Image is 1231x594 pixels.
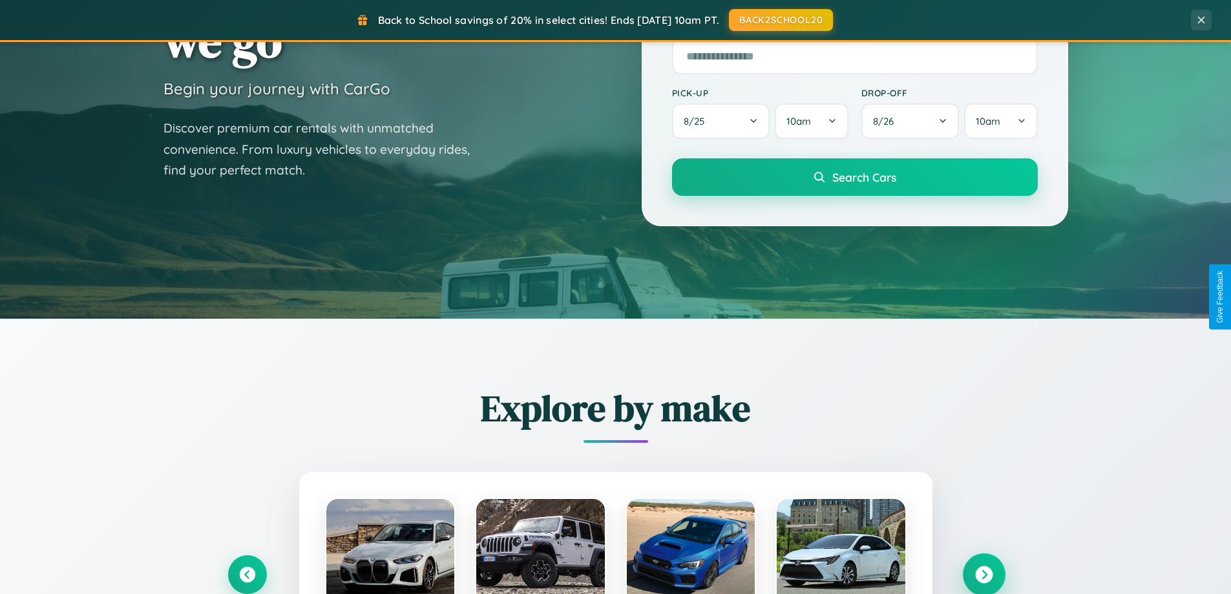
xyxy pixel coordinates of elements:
label: Pick-up [672,87,848,98]
span: 8 / 25 [684,115,711,127]
p: Discover premium car rentals with unmatched convenience. From luxury vehicles to everyday rides, ... [163,118,487,181]
span: 10am [786,115,811,127]
button: Search Cars [672,158,1038,196]
span: Back to School savings of 20% in select cities! Ends [DATE] 10am PT. [378,14,719,27]
button: 8/26 [861,103,960,139]
h3: Begin your journey with CarGo [163,79,390,98]
button: BACK2SCHOOL20 [729,9,833,31]
button: 10am [775,103,848,139]
span: Search Cars [832,170,896,184]
button: 8/25 [672,103,770,139]
h2: Explore by make [228,383,1004,433]
div: Give Feedback [1215,271,1225,323]
span: 8 / 26 [873,115,900,127]
span: 10am [976,115,1000,127]
label: Drop-off [861,87,1038,98]
button: 10am [964,103,1037,139]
